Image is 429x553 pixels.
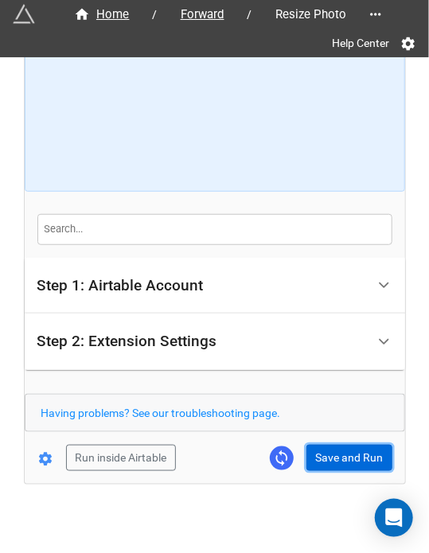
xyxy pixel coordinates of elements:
[266,6,357,24] span: Resize Photo
[37,278,204,294] div: Step 1: Airtable Account
[37,214,392,244] input: Search...
[37,333,217,349] div: Step 2: Extension Settings
[375,499,413,537] div: Open Intercom Messenger
[25,258,405,314] div: Step 1: Airtable Account
[66,445,176,472] button: Run inside Airtable
[164,5,241,24] a: Forward
[57,5,363,24] nav: breadcrumb
[41,407,281,419] a: Having problems? See our troubleshooting page.
[57,5,146,24] a: Home
[74,6,130,24] div: Home
[306,445,392,472] button: Save and Run
[153,6,158,23] li: /
[171,6,234,24] span: Forward
[321,29,400,57] a: Help Center
[13,3,35,25] img: miniextensions-icon.73ae0678.png
[248,6,252,23] li: /
[25,313,405,370] div: Step 2: Extension Settings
